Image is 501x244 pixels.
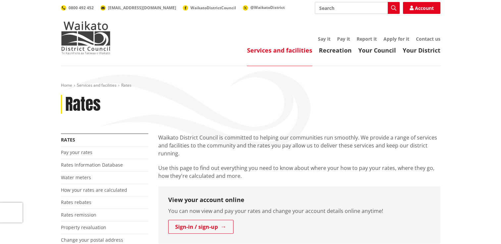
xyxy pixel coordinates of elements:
[357,36,377,42] a: Report it
[403,2,440,14] a: Account
[183,5,236,11] a: WaikatoDistrictCouncil
[250,5,285,10] span: @WaikatoDistrict
[243,5,285,10] a: @WaikatoDistrict
[318,36,330,42] a: Say it
[108,5,176,11] span: [EMAIL_ADDRESS][DOMAIN_NAME]
[61,21,111,54] img: Waikato District Council - Te Kaunihera aa Takiwaa o Waikato
[403,46,440,54] a: Your District
[61,149,92,155] a: Pay your rates
[61,82,72,88] a: Home
[168,220,233,234] a: Sign-in / sign-up
[61,5,94,11] a: 0800 492 452
[61,224,106,230] a: Property revaluation
[61,237,123,243] a: Change your postal address
[315,2,400,14] input: Search input
[61,212,96,218] a: Rates remission
[100,5,176,11] a: [EMAIL_ADDRESS][DOMAIN_NAME]
[158,164,440,180] p: Use this page to find out everything you need to know about where your how to pay your rates, whe...
[168,207,430,215] p: You can now view and pay your rates and change your account details online anytime!
[416,36,440,42] a: Contact us
[158,134,440,157] p: Waikato District Council is committed to helping our communities run smoothly. We provide a range...
[247,46,312,54] a: Services and facilities
[77,82,117,88] a: Services and facilities
[337,36,350,42] a: Pay it
[61,187,127,193] a: How your rates are calculated
[61,174,91,181] a: Water meters
[190,5,236,11] span: WaikatoDistrictCouncil
[358,46,396,54] a: Your Council
[121,82,131,88] span: Rates
[319,46,352,54] a: Recreation
[61,162,123,168] a: Rates Information Database
[61,199,91,205] a: Rates rebates
[65,95,101,114] h1: Rates
[168,196,430,204] h3: View your account online
[61,83,440,88] nav: breadcrumb
[69,5,94,11] span: 0800 492 452
[383,36,409,42] a: Apply for it
[61,137,75,143] a: Rates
